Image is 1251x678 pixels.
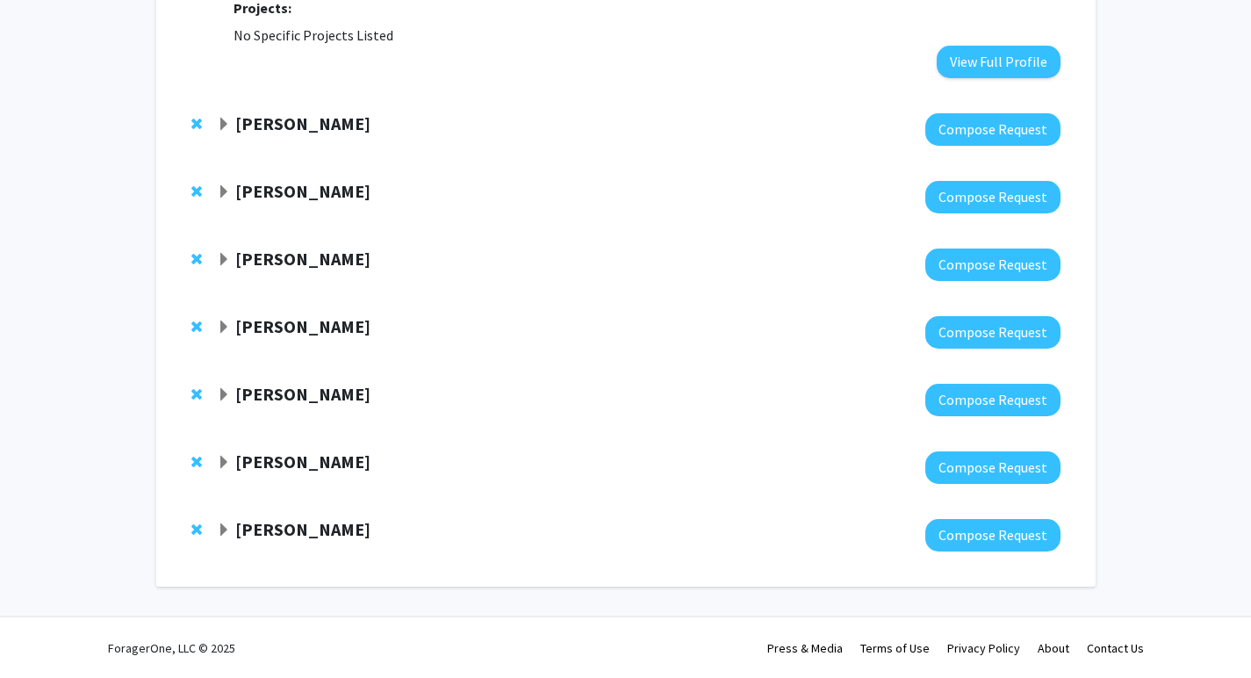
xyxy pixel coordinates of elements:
span: Expand Karthik Suresh Bookmark [217,456,231,470]
button: Compose Request to Andrew Holland [925,249,1060,281]
button: View Full Profile [937,46,1060,78]
span: Expand John Kim Bookmark [217,388,231,402]
strong: [PERSON_NAME] [235,518,370,540]
button: Compose Request to Carl Wu [925,181,1060,213]
button: Compose Request to John Kim [925,384,1060,416]
span: No Specific Projects Listed [234,26,393,44]
button: Compose Request to Karthik Suresh [925,451,1060,484]
span: Expand Andrew Holland Bookmark [217,253,231,267]
span: Expand Changhe Ji Bookmark [217,523,231,537]
strong: [PERSON_NAME] [235,248,370,270]
span: Remove Joel Bader from bookmarks [191,117,202,131]
span: Expand Yanxun Xu Bookmark [217,321,231,335]
a: About [1038,640,1069,656]
button: Compose Request to Changhe Ji [925,519,1060,552]
span: Remove Carl Wu from bookmarks [191,184,202,198]
span: Remove Yanxun Xu from bookmarks [191,320,202,334]
strong: [PERSON_NAME] [235,112,370,134]
button: Compose Request to Yanxun Xu [925,316,1060,349]
strong: [PERSON_NAME] [235,180,370,202]
span: Remove John Kim from bookmarks [191,387,202,401]
a: Press & Media [767,640,843,656]
a: Terms of Use [860,640,930,656]
strong: [PERSON_NAME] [235,315,370,337]
span: Expand Joel Bader Bookmark [217,118,231,132]
iframe: Chat [13,599,75,665]
button: Compose Request to Joel Bader [925,113,1060,146]
span: Expand Carl Wu Bookmark [217,185,231,199]
span: Remove Karthik Suresh from bookmarks [191,455,202,469]
span: Remove Andrew Holland from bookmarks [191,252,202,266]
span: Remove Changhe Ji from bookmarks [191,523,202,537]
strong: [PERSON_NAME] [235,451,370,472]
strong: [PERSON_NAME] [235,383,370,405]
a: Contact Us [1087,640,1144,656]
a: Privacy Policy [947,640,1020,656]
